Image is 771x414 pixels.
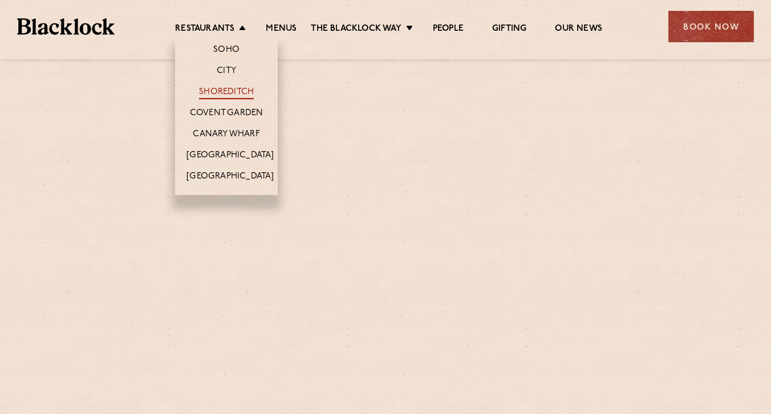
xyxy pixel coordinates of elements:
[213,44,240,57] a: Soho
[190,108,263,120] a: Covent Garden
[199,87,254,99] a: Shoreditch
[186,171,274,184] a: [GEOGRAPHIC_DATA]
[266,23,297,36] a: Menus
[186,150,274,163] a: [GEOGRAPHIC_DATA]
[17,18,115,35] img: BL_Textured_Logo-footer-cropped.svg
[668,11,754,42] div: Book Now
[492,23,526,36] a: Gifting
[217,66,236,78] a: City
[193,129,259,141] a: Canary Wharf
[433,23,464,36] a: People
[311,23,401,36] a: The Blacklock Way
[555,23,602,36] a: Our News
[175,23,234,36] a: Restaurants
